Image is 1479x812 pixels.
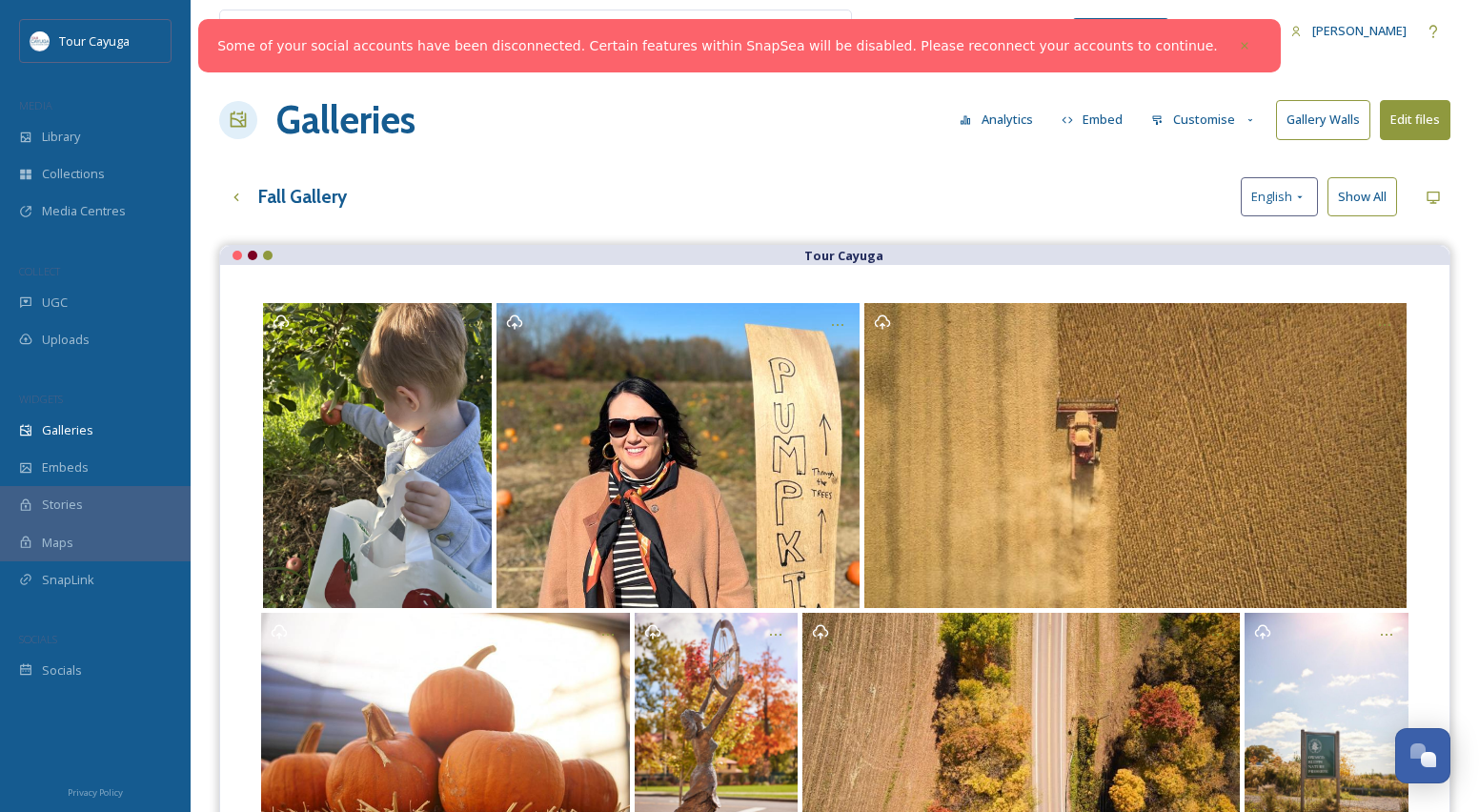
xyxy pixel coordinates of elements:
span: Stories [42,496,83,514]
a: Some of your social accounts have been disconnected. Certain features within SnapSea will be disa... [217,36,1218,56]
a: View all files [730,12,841,50]
a: Opens media popup. Media description: Courtney 2.jpg. [494,303,861,608]
span: SnapLink [42,571,94,589]
a: Privacy Policy [68,780,123,802]
button: Embed [1052,101,1133,138]
span: Tour Cayuga [59,32,130,50]
span: WIDGETS [19,392,63,406]
button: Analytics [950,101,1043,138]
button: Edit files [1380,100,1450,139]
span: Embeds [42,458,89,477]
a: What's New [1073,18,1168,45]
button: Customise [1142,101,1266,138]
span: [PERSON_NAME] [1312,22,1407,39]
button: Show All [1327,177,1397,216]
span: Socials [42,661,82,680]
button: Open Chat [1395,728,1450,783]
span: English [1251,188,1292,206]
a: Opens media popup. Media description: abaa75c2-d21c-4648-b3ae-ce03ba61e462.jpg. [861,303,1409,608]
span: Uploads [42,331,90,349]
a: Opens media popup. Media description: apple picking . [260,303,494,608]
span: Library [42,128,80,146]
span: Privacy Policy [68,786,123,799]
span: MEDIA [19,98,52,112]
span: UGC [42,294,68,312]
strong: Tour Cayuga [804,247,883,264]
span: Galleries [42,421,93,439]
h3: Fall Gallery [258,183,347,211]
span: Media Centres [42,202,126,220]
img: download.jpeg [30,31,50,51]
input: Search your library [264,10,696,52]
button: Gallery Walls [1276,100,1370,139]
a: Analytics [950,101,1052,138]
span: COLLECT [19,264,60,278]
span: SOCIALS [19,632,57,646]
a: [PERSON_NAME] [1281,12,1416,50]
span: Collections [42,165,105,183]
a: Galleries [276,91,415,149]
span: Maps [42,534,73,552]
